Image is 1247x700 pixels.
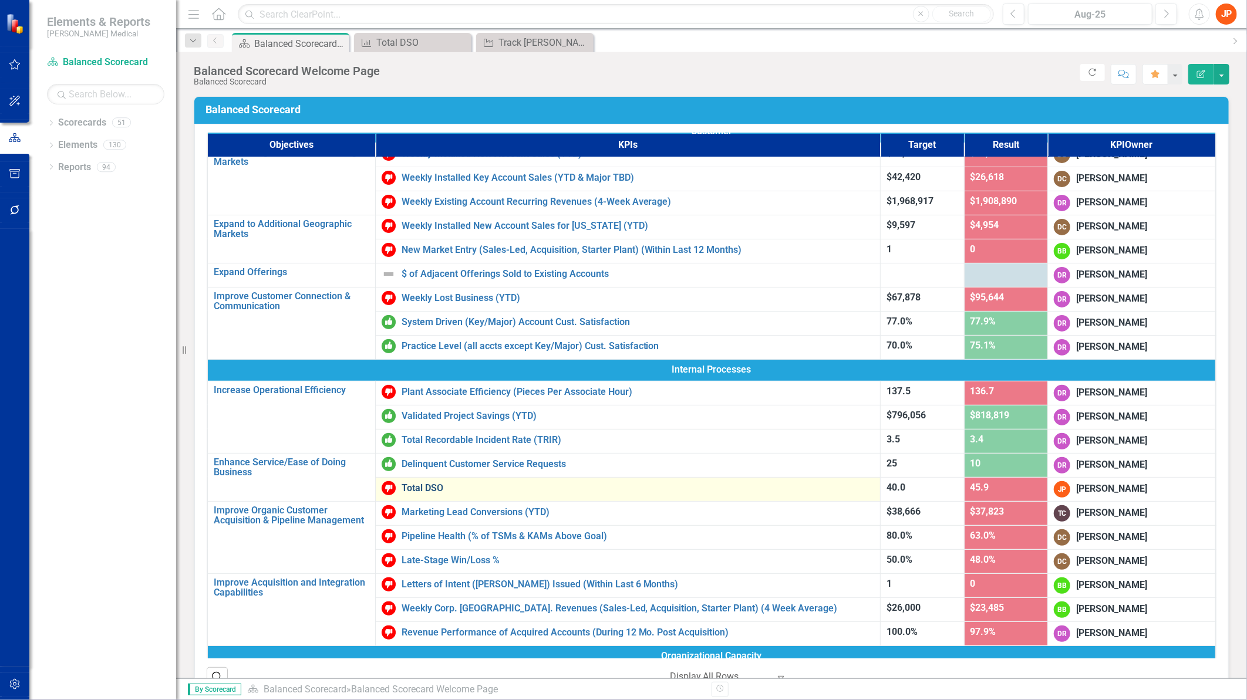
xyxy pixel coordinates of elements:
div: [PERSON_NAME] [1076,506,1147,520]
td: Double-Click to Edit [1048,501,1216,525]
td: Double-Click to Edit Right Click for Context Menu [375,549,881,573]
div: DC [1054,529,1070,546]
div: BB [1054,577,1070,594]
div: [PERSON_NAME] [1076,268,1147,282]
img: ClearPoint Strategy [6,13,26,33]
a: Weekly Installed New Account Sales (YTD) [402,148,875,159]
td: Double-Click to Edit Right Click for Context Menu [375,525,881,549]
td: Double-Click to Edit [1048,405,1216,429]
td: Double-Click to Edit [1048,477,1216,501]
div: [PERSON_NAME] [1076,340,1147,354]
span: 100.0% [887,626,918,637]
td: Double-Click to Edit [1048,525,1216,549]
span: 97.9% [970,626,996,637]
a: System Driven (Key/Major) Account Cust. Satisfaction [402,317,875,327]
span: Search [949,9,974,18]
input: Search Below... [47,84,164,104]
a: Increase Organic Sales in Existing Markets [214,147,369,167]
a: Balanced Scorecard [47,56,164,69]
span: $38,666 [887,506,921,517]
a: Plant Associate Efficiency (Pieces Per Associate Hour) [402,387,875,397]
a: Late-Stage Win/Loss % [402,555,875,566]
a: Total Recordable Incident Rate (TRIR) [402,435,875,445]
button: Search [932,6,991,22]
div: 94 [97,162,116,172]
td: Double-Click to Edit Right Click for Context Menu [207,381,375,453]
div: [PERSON_NAME] [1076,410,1147,424]
div: [PERSON_NAME] [1076,292,1147,306]
a: Validated Project Savings (YTD) [402,411,875,421]
a: Total DSO [357,35,469,50]
img: On or Above Target [382,433,396,447]
span: By Scorecard [188,684,241,695]
td: Double-Click to Edit [1048,167,1216,191]
div: DR [1054,457,1070,474]
td: Double-Click to Edit [1048,549,1216,573]
div: BB [1054,601,1070,618]
span: 0 [970,578,976,589]
a: Total DSO [402,483,875,493]
span: 137.5 [887,385,911,397]
a: Revenue Performance of Acquired Accounts (During 12 Mo. Post Acquisition) [402,627,875,638]
div: DC [1054,219,1070,235]
button: JP [1216,4,1237,25]
span: 50.0% [887,554,912,565]
img: Not Defined [382,267,396,281]
a: Weekly Existing Account Recurring Revenues (4-Week Average) [402,197,875,207]
div: 130 [103,140,126,150]
td: Double-Click to Edit Right Click for Context Menu [375,215,881,239]
a: Elements [58,138,97,152]
div: 51 [112,118,131,128]
img: Below Target [382,577,396,591]
a: Weekly Installed New Account Sales for [US_STATE] (YTD) [402,221,875,231]
td: Double-Click to Edit Right Click for Context Menu [375,405,881,429]
td: Double-Click to Edit Right Click for Context Menu [375,381,881,405]
div: DR [1054,385,1070,401]
td: Double-Click to Edit Right Click for Context Menu [375,477,881,501]
span: 45.9 [970,482,989,493]
a: Practice Level (all accts except Key/Major) Cust. Satisfaction [402,341,875,351]
div: [PERSON_NAME] [1076,434,1147,448]
span: $1,908,890 [970,195,1017,207]
span: Elements & Reports [47,15,150,29]
div: [PERSON_NAME] [1076,244,1147,258]
div: BB [1054,243,1070,259]
td: Double-Click to Edit [1048,311,1216,335]
div: DR [1054,409,1070,425]
span: 1 [887,244,892,255]
div: DR [1054,339,1070,356]
a: Pipeline Health (% of TSMs & KAMs Above Goal) [402,531,875,542]
td: Double-Click to Edit Right Click for Context Menu [207,573,375,645]
td: Double-Click to Edit Right Click for Context Menu [207,215,375,263]
td: Double-Click to Edit [1048,621,1216,645]
td: Double-Click to Edit Right Click for Context Menu [375,501,881,525]
td: Double-Click to Edit Right Click for Context Menu [207,453,375,501]
td: Double-Click to Edit [1048,573,1216,597]
td: Double-Click to Edit Right Click for Context Menu [375,167,881,191]
div: Balanced Scorecard Welcome Page [254,36,346,51]
a: Marketing Lead Conversions (YTD) [402,507,875,518]
span: 25 [887,458,897,469]
td: Double-Click to Edit Right Click for Context Menu [375,311,881,335]
div: [PERSON_NAME] [1076,627,1147,640]
td: Double-Click to Edit [207,645,1216,667]
a: Letters of Intent ([PERSON_NAME]) Issued (Within Last 6 Months) [402,579,875,590]
td: Double-Click to Edit Right Click for Context Menu [207,287,375,359]
div: TC [1054,505,1070,522]
td: Double-Click to Edit Right Click for Context Menu [375,429,881,453]
td: Double-Click to Edit [1048,263,1216,287]
div: DR [1054,291,1070,307]
div: Balanced Scorecard [194,77,380,86]
img: On or Above Target [382,315,396,329]
td: Double-Click to Edit Right Click for Context Menu [375,453,881,477]
div: Track [PERSON_NAME] Open rates via Hubspot to gauge effectiveness [498,35,591,50]
span: $95,644 [970,292,1005,303]
div: [PERSON_NAME] [1076,220,1147,234]
div: Total DSO [376,35,469,50]
div: [PERSON_NAME] [1076,579,1147,592]
td: Double-Click to Edit Right Click for Context Menu [207,501,375,573]
img: On or Above Target [382,409,396,423]
span: 70.0% [887,340,912,351]
span: $94,630 [887,147,921,158]
td: Double-Click to Edit [1048,335,1216,359]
